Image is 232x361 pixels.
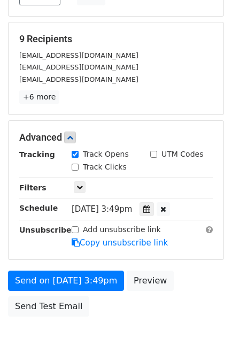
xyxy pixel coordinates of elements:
[19,226,72,234] strong: Unsubscribe
[19,183,47,192] strong: Filters
[83,224,161,235] label: Add unsubscribe link
[161,149,203,160] label: UTM Codes
[19,63,138,71] small: [EMAIL_ADDRESS][DOMAIN_NAME]
[19,51,138,59] small: [EMAIL_ADDRESS][DOMAIN_NAME]
[8,296,89,317] a: Send Test Email
[19,150,55,159] strong: Tracking
[8,271,124,291] a: Send on [DATE] 3:49pm
[19,204,58,212] strong: Schedule
[19,90,59,104] a: +6 more
[83,162,127,173] label: Track Clicks
[19,132,213,143] h5: Advanced
[72,238,168,248] a: Copy unsubscribe link
[179,310,232,361] iframe: Chat Widget
[72,204,132,214] span: [DATE] 3:49pm
[83,149,129,160] label: Track Opens
[19,75,138,83] small: [EMAIL_ADDRESS][DOMAIN_NAME]
[19,33,213,45] h5: 9 Recipients
[127,271,174,291] a: Preview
